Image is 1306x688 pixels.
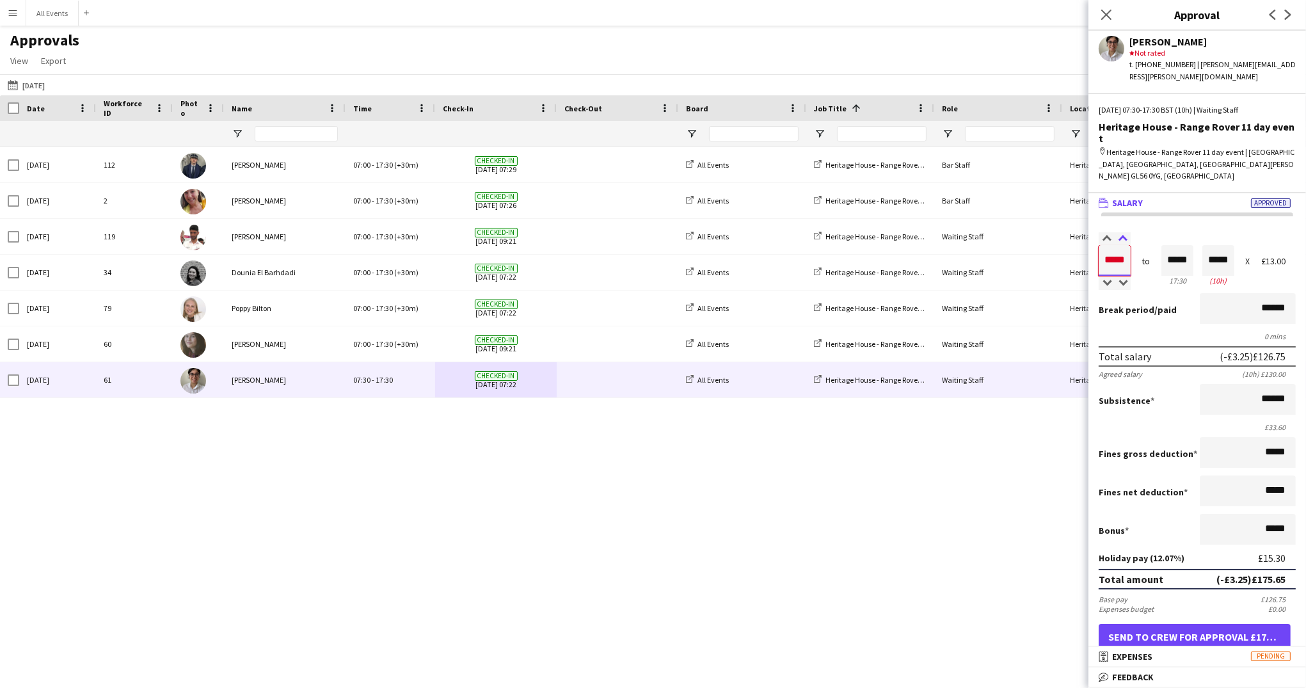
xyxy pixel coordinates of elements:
[1142,257,1151,266] div: to
[180,99,201,118] span: Photo
[1099,104,1296,116] div: [DATE] 07:30-17:30 BST (10h) | Waiting Staff
[96,183,173,218] div: 2
[934,183,1062,218] div: Bar Staff
[224,147,346,182] div: [PERSON_NAME]
[1129,47,1296,59] div: Not rated
[1062,219,1190,254] div: Heritage House - Range Rover 11 day event
[475,300,518,309] span: Checked-in
[443,255,549,290] span: [DATE] 07:22
[1062,326,1190,362] div: Heritage House - Range Rover 11 day event
[697,339,729,349] span: All Events
[814,160,963,170] a: Heritage House - Range Rover 11 day event
[686,128,697,140] button: Open Filter Menu
[814,128,825,140] button: Open Filter Menu
[19,362,96,397] div: [DATE]
[1242,369,1296,379] div: (10h) £130.00
[686,339,729,349] a: All Events
[10,55,28,67] span: View
[372,339,374,349] span: -
[697,303,729,313] span: All Events
[372,375,374,385] span: -
[1099,604,1154,614] div: Expenses budget
[475,228,518,237] span: Checked-in
[232,104,252,113] span: Name
[36,52,71,69] a: Export
[180,296,206,322] img: Poppy Bilton
[1161,276,1193,285] div: 17:30
[353,196,370,205] span: 07:00
[837,126,927,141] input: Job Title Filter Input
[1062,291,1190,326] div: Heritage House - Range Rover 11 day event
[1062,362,1190,397] div: Heritage House - Range Rover 11 day event
[27,104,45,113] span: Date
[376,232,393,241] span: 17:30
[709,126,799,141] input: Board Filter Input
[942,128,953,140] button: Open Filter Menu
[1088,647,1306,666] mat-expansion-panel-header: ExpensesPending
[353,160,370,170] span: 07:00
[814,232,963,241] a: Heritage House - Range Rover 11 day event
[825,232,963,241] span: Heritage House - Range Rover 11 day event
[1099,304,1154,316] span: Break period
[1062,255,1190,290] div: Heritage House - Range Rover 11 day event
[814,104,847,113] span: Job Title
[475,371,518,381] span: Checked-in
[96,291,173,326] div: 79
[180,260,206,286] img: Dounia El Barhdadi
[934,219,1062,254] div: Waiting Staff
[814,339,963,349] a: Heritage House - Range Rover 11 day event
[1258,552,1296,564] div: £15.30
[1261,257,1296,266] div: £13.00
[224,291,346,326] div: Poppy Bilton
[1070,104,1102,113] span: Location
[1099,573,1163,586] div: Total amount
[5,77,47,93] button: [DATE]
[394,339,418,349] span: (+30m)
[934,255,1062,290] div: Waiting Staff
[942,104,958,113] span: Role
[1099,121,1296,144] div: Heritage House - Range Rover 11 day event
[934,291,1062,326] div: Waiting Staff
[814,268,963,277] a: Heritage House - Range Rover 11 day event
[1062,183,1190,218] div: Heritage House - Range Rover 11 day event
[1216,573,1286,586] div: (-£3.25) £175.65
[180,189,206,214] img: Ruth Danieli
[376,303,393,313] span: 17:30
[697,160,729,170] span: All Events
[376,196,393,205] span: 17:30
[19,183,96,218] div: [DATE]
[1099,422,1296,432] div: £33.60
[475,156,518,166] span: Checked-in
[1088,668,1306,687] mat-expansion-panel-header: Feedback
[372,196,374,205] span: -
[686,160,729,170] a: All Events
[1251,198,1291,208] span: Approved
[394,303,418,313] span: (+30m)
[1268,604,1296,614] div: £0.00
[1099,525,1129,536] label: Bonus
[96,362,173,397] div: 61
[686,196,729,205] a: All Events
[394,232,418,241] span: (+30m)
[1099,276,1131,285] div: 07:30
[443,362,549,397] span: [DATE] 07:22
[1099,332,1296,341] div: 0 mins
[564,104,602,113] span: Check-Out
[814,196,963,205] a: Heritage House - Range Rover 11 day event
[1261,595,1296,604] div: £126.75
[376,160,393,170] span: 17:30
[1088,6,1306,23] h3: Approval
[814,375,963,385] a: Heritage House - Range Rover 11 day event
[686,268,729,277] a: All Events
[1112,197,1143,209] span: Salary
[96,326,173,362] div: 60
[376,268,393,277] span: 17:30
[224,255,346,290] div: Dounia El Barhdadi
[1099,233,1296,243] label: Salary
[372,160,374,170] span: -
[1099,350,1151,363] div: Total salary
[1112,651,1152,662] span: Expenses
[934,362,1062,397] div: Waiting Staff
[1129,36,1296,47] div: [PERSON_NAME]
[353,375,370,385] span: 07:30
